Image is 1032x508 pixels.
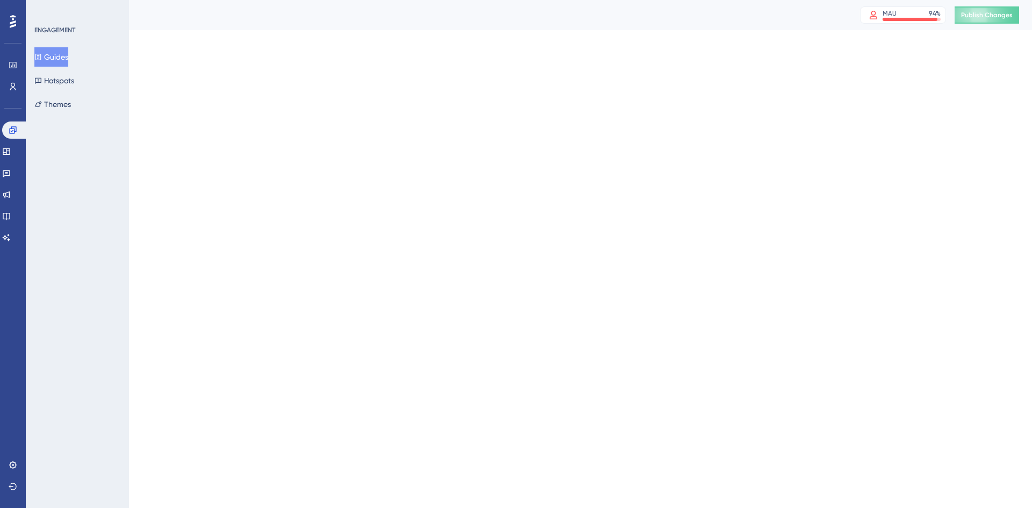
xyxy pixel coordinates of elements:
div: 94 % [929,9,941,18]
div: MAU [883,9,897,18]
button: Hotspots [34,71,74,90]
button: Guides [34,47,68,67]
button: Themes [34,95,71,114]
div: ENGAGEMENT [34,26,75,34]
span: Publish Changes [961,11,1013,19]
button: Publish Changes [955,6,1019,24]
